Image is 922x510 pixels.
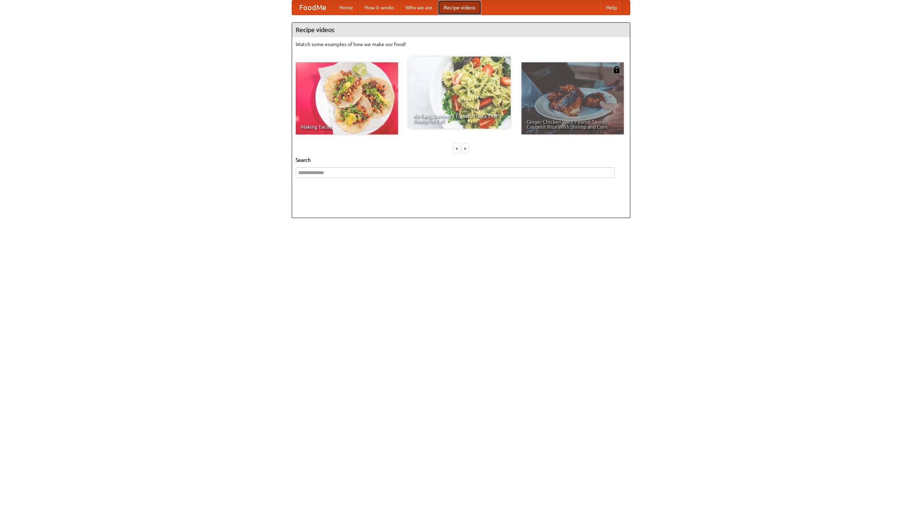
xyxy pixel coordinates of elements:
a: How it works [359,0,400,15]
a: Who we are [400,0,438,15]
a: Recipe videos [438,0,481,15]
h5: Search [296,156,626,164]
span: Making Tacos [301,124,393,129]
a: Making Tacos [296,62,398,134]
a: Home [334,0,359,15]
span: An Easy, Summery Tomato Pasta That's Ready for Fall [413,114,506,124]
div: » [462,144,469,153]
p: Watch some examples of how we make our food! [296,41,626,48]
a: An Easy, Summery Tomato Pasta That's Ready for Fall [408,57,511,129]
a: FoodMe [292,0,334,15]
a: Help [600,0,623,15]
h4: Recipe videos [292,23,630,37]
img: 483408.png [613,66,620,73]
div: « [453,144,460,153]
